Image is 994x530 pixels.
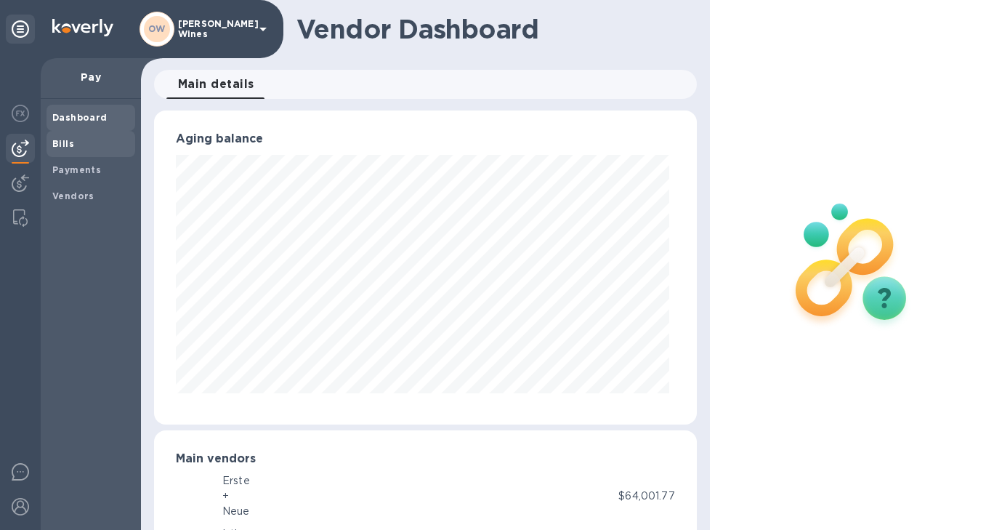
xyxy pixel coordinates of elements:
div: Unpin categories [6,15,35,44]
b: Dashboard [52,112,108,123]
p: [PERSON_NAME] Wines [178,19,251,39]
div: Erste [222,473,250,489]
p: $64,001.77 [618,489,674,504]
p: Pay [52,70,129,84]
div: Neue [222,504,250,519]
span: Main details [178,74,254,95]
img: Logo [52,19,113,36]
b: Bills [52,138,74,149]
h3: Aging balance [176,132,675,146]
img: Foreign exchange [12,105,29,122]
h1: Vendor Dashboard [296,14,687,44]
b: OW [148,23,166,34]
b: Payments [52,164,101,175]
b: Vendors [52,190,94,201]
h3: Main vendors [176,452,675,466]
div: + [222,489,250,504]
